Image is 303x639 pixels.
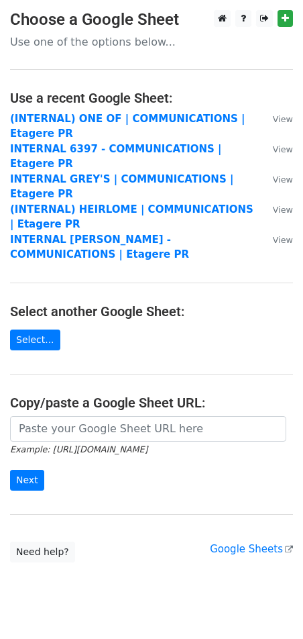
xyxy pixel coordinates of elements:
a: INTERNAL GREY'S | COMMUNICATIONS | Etagere PR [10,173,233,201]
a: View [259,173,293,185]
a: Select... [10,330,60,350]
a: INTERNAL [PERSON_NAME] - COMMUNICATIONS | Etagere PR [10,234,189,261]
small: View [273,235,293,245]
small: View [273,144,293,154]
h4: Use a recent Google Sheet: [10,90,293,106]
small: View [273,205,293,215]
a: (INTERNAL) ONE OF | COMMUNICATIONS | Etagere PR [10,113,245,140]
a: View [259,203,293,215]
a: INTERNAL 6397 - COMMUNICATIONS | Etagere PR [10,143,222,170]
a: View [259,234,293,246]
a: Google Sheets [210,543,293,555]
a: (INTERNAL) HEIRLOME | COMMUNICATIONS | Etagere PR [10,203,253,231]
h4: Copy/paste a Google Sheet URL: [10,395,293,411]
h4: Select another Google Sheet: [10,303,293,319]
small: Example: [URL][DOMAIN_NAME] [10,444,147,454]
a: View [259,143,293,155]
p: Use one of the options below... [10,35,293,49]
small: View [273,175,293,185]
h3: Choose a Google Sheet [10,10,293,30]
input: Paste your Google Sheet URL here [10,416,286,442]
input: Next [10,470,44,491]
a: Need help? [10,542,75,562]
a: View [259,113,293,125]
small: View [273,114,293,124]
